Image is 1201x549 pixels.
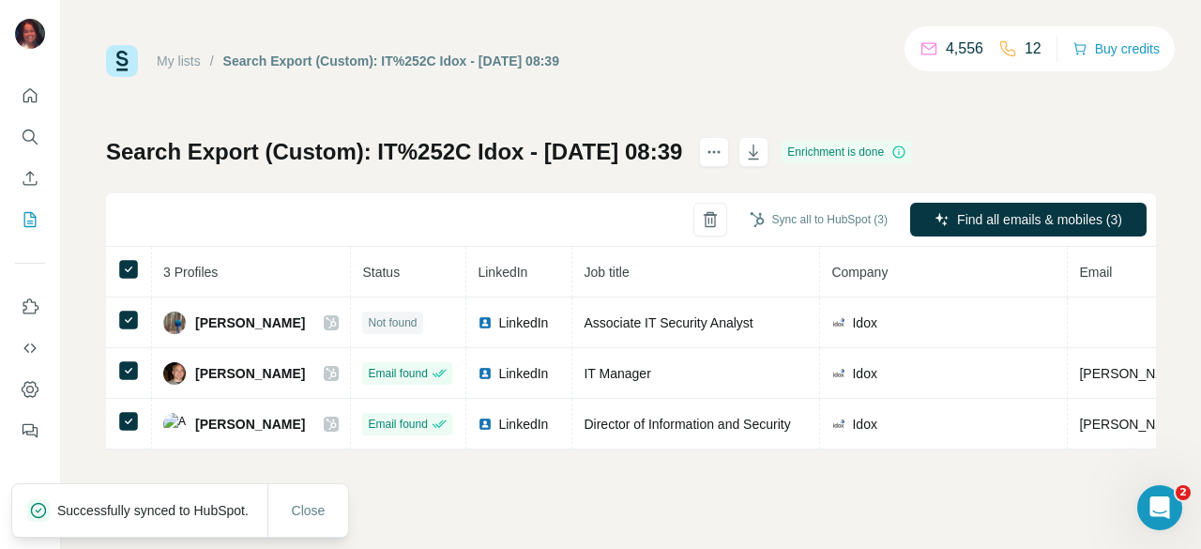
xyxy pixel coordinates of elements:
[584,366,650,381] span: IT Manager
[15,373,45,406] button: Dashboard
[15,19,45,49] img: Avatar
[195,415,305,434] span: [PERSON_NAME]
[195,364,305,383] span: [PERSON_NAME]
[368,314,417,331] span: Not found
[957,210,1122,229] span: Find all emails & mobiles (3)
[498,313,548,332] span: LinkedIn
[831,265,888,280] span: Company
[106,137,682,167] h1: Search Export (Custom): IT%252C Idox - [DATE] 08:39
[699,137,729,167] button: actions
[15,331,45,365] button: Use Surfe API
[782,141,912,163] div: Enrichment is done
[852,415,876,434] span: Idox
[15,79,45,113] button: Quick start
[368,416,427,433] span: Email found
[1072,36,1160,62] button: Buy credits
[737,206,901,234] button: Sync all to HubSpot (3)
[478,315,493,330] img: LinkedIn logo
[831,417,846,432] img: company-logo
[1025,38,1041,60] p: 12
[584,265,629,280] span: Job title
[368,365,427,382] span: Email found
[210,52,214,70] li: /
[852,313,876,332] span: Idox
[157,53,201,69] a: My lists
[478,366,493,381] img: LinkedIn logo
[15,290,45,324] button: Use Surfe on LinkedIn
[15,161,45,195] button: Enrich CSV
[279,494,339,527] button: Close
[163,413,186,435] img: Avatar
[1137,485,1182,530] iframe: Intercom live chat
[195,313,305,332] span: [PERSON_NAME]
[498,364,548,383] span: LinkedIn
[910,203,1147,236] button: Find all emails & mobiles (3)
[15,203,45,236] button: My lists
[584,315,753,330] span: Associate IT Security Analyst
[478,265,527,280] span: LinkedIn
[852,364,876,383] span: Idox
[946,38,983,60] p: 4,556
[163,312,186,334] img: Avatar
[163,265,218,280] span: 3 Profiles
[478,417,493,432] img: LinkedIn logo
[1079,265,1112,280] span: Email
[15,414,45,448] button: Feedback
[57,501,264,520] p: Successfully synced to HubSpot.
[362,265,400,280] span: Status
[106,45,138,77] img: Surfe Logo
[15,120,45,154] button: Search
[831,366,846,381] img: company-logo
[1176,485,1191,500] span: 2
[584,417,790,432] span: Director of Information and Security
[292,501,326,520] span: Close
[223,52,559,70] div: Search Export (Custom): IT%252C Idox - [DATE] 08:39
[831,315,846,330] img: company-logo
[498,415,548,434] span: LinkedIn
[163,362,186,385] img: Avatar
